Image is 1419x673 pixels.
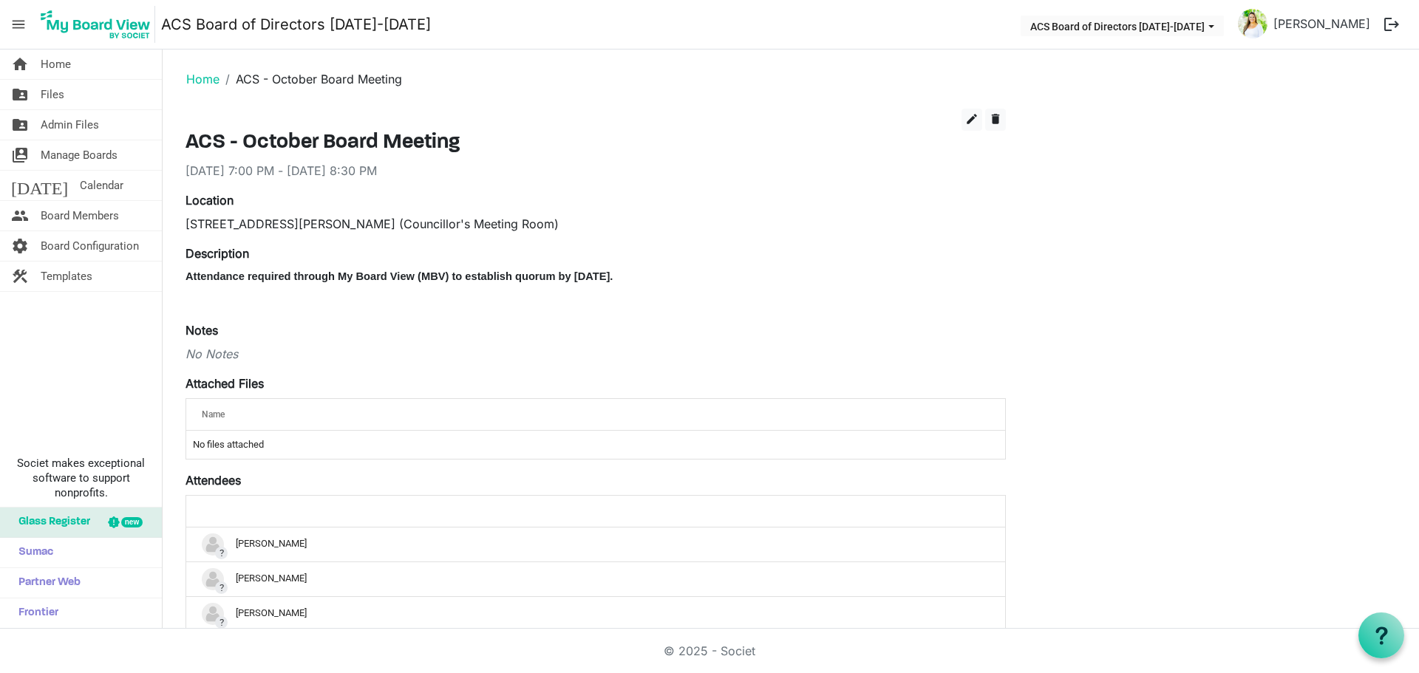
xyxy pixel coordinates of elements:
[186,191,234,209] label: Location
[186,215,1006,233] div: [STREET_ADDRESS][PERSON_NAME] (Councillor's Meeting Room)
[121,517,143,527] div: new
[11,598,58,628] span: Frontier
[11,508,90,537] span: Glass Register
[985,109,1006,131] button: delete
[186,321,218,339] label: Notes
[41,49,71,79] span: Home
[41,80,64,109] span: Files
[161,10,431,39] a: ACS Board of Directors [DATE]-[DATE]
[36,6,155,43] img: My Board View Logo
[186,561,1005,596] td: ?Karl Hanley is template cell column header
[186,345,1006,363] div: No Notes
[989,112,1002,126] span: delete
[41,262,92,291] span: Templates
[41,201,119,230] span: Board Members
[962,109,982,131] button: edit
[41,110,99,140] span: Admin Files
[41,140,118,170] span: Manage Boards
[186,375,264,392] label: Attached Files
[36,6,161,43] a: My Board View Logo
[11,140,29,170] span: switch_account
[202,603,990,625] div: [PERSON_NAME]
[186,245,249,262] label: Description
[215,547,228,559] span: ?
[11,231,29,261] span: settings
[202,568,990,590] div: [PERSON_NAME]
[186,431,1005,459] td: No files attached
[202,603,224,625] img: no-profile-picture.svg
[220,70,402,88] li: ACS - October Board Meeting
[1267,9,1376,38] a: [PERSON_NAME]
[11,110,29,140] span: folder_shared
[1021,16,1224,36] button: ACS Board of Directors 2024-2025 dropdownbutton
[186,131,1006,156] h3: ACS - October Board Meeting
[11,201,29,230] span: people
[965,112,979,126] span: edit
[186,162,1006,180] div: [DATE] 7:00 PM - [DATE] 8:30 PM
[80,171,123,200] span: Calendar
[186,596,1005,631] td: ?Kathryn Smith is template cell column header
[11,49,29,79] span: home
[186,527,1005,561] td: ?Gloria Rojas is template cell column header
[215,581,228,594] span: ?
[664,643,755,658] a: © 2025 - Societ
[202,533,990,556] div: [PERSON_NAME]
[11,538,53,567] span: Sumac
[202,568,224,590] img: no-profile-picture.svg
[4,10,33,38] span: menu
[202,533,224,556] img: no-profile-picture.svg
[7,456,155,500] span: Societ makes exceptional software to support nonprofits.
[186,72,220,86] a: Home
[202,409,225,420] span: Name
[11,171,68,200] span: [DATE]
[186,270,613,282] span: Attendance required through My Board View (MBV) to establish quorum by [DATE].
[186,471,241,489] label: Attendees
[11,262,29,291] span: construction
[1238,9,1267,38] img: P1o51ie7xrVY5UL7ARWEW2r7gNC2P9H9vlLPs2zch7fLSXidsvLolGPwwA3uyx8AkiPPL2cfIerVbTx3yTZ2nQ_thumb.png
[11,568,81,598] span: Partner Web
[11,80,29,109] span: folder_shared
[215,616,228,629] span: ?
[41,231,139,261] span: Board Configuration
[1376,9,1407,40] button: logout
